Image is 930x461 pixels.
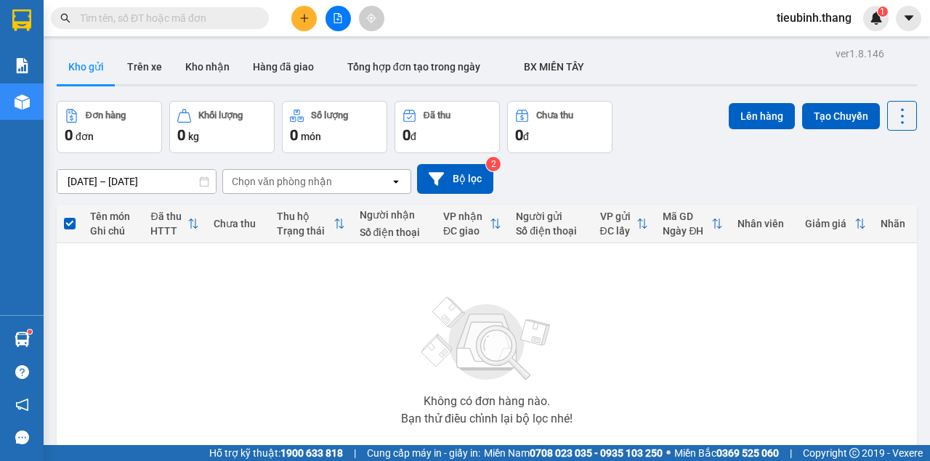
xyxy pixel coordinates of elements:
[174,49,241,84] button: Kho nhận
[802,103,880,129] button: Tạo Chuyến
[169,101,275,153] button: Khối lượng0kg
[414,288,559,390] img: svg+xml;base64,PHN2ZyBjbGFzcz0ibGlzdC1wbHVnX19zdmciIHhtbG5zPSJodHRwOi8vd3d3LnczLm9yZy8yMDAwL3N2Zy...
[417,164,493,194] button: Bộ lọc
[198,110,243,121] div: Khối lượng
[765,9,863,27] span: tieubinh.thang
[28,330,32,334] sup: 1
[347,61,480,73] span: Tổng hợp đơn tạo trong ngày
[674,445,779,461] span: Miền Bắc
[403,126,411,144] span: 0
[424,110,450,121] div: Đã thu
[411,131,416,142] span: đ
[896,6,921,31] button: caret-down
[277,211,333,222] div: Thu hộ
[57,170,216,193] input: Select a date range.
[86,110,126,121] div: Đơn hàng
[291,6,317,31] button: plus
[150,225,187,237] div: HTTT
[737,218,790,229] div: Nhân viên
[600,225,637,237] div: ĐC lấy
[241,49,325,84] button: Hàng đã giao
[798,205,873,243] th: Toggle SortBy
[90,211,136,222] div: Tên món
[663,225,711,237] div: Ngày ĐH
[516,225,585,237] div: Số điện thoại
[15,94,30,110] img: warehouse-icon
[277,225,333,237] div: Trạng thái
[507,101,612,153] button: Chưa thu0đ
[209,445,343,461] span: Hỗ trợ kỹ thuật:
[366,13,376,23] span: aim
[395,101,500,153] button: Đã thu0đ
[878,7,888,17] sup: 1
[299,13,310,23] span: plus
[80,10,251,26] input: Tìm tên, số ĐT hoặc mã đơn
[90,225,136,237] div: Ghi chú
[436,205,509,243] th: Toggle SortBy
[390,176,402,187] svg: open
[333,13,343,23] span: file-add
[15,332,30,347] img: warehouse-icon
[523,131,529,142] span: đ
[15,58,30,73] img: solution-icon
[177,126,185,144] span: 0
[282,101,387,153] button: Số lượng0món
[716,447,779,459] strong: 0369 525 060
[360,209,429,221] div: Người nhận
[655,205,729,243] th: Toggle SortBy
[214,218,262,229] div: Chưa thu
[143,205,206,243] th: Toggle SortBy
[836,46,884,62] div: ver 1.8.146
[301,131,321,142] span: món
[870,12,883,25] img: icon-new-feature
[849,448,860,458] span: copyright
[60,13,70,23] span: search
[232,174,332,189] div: Chọn văn phòng nhận
[150,211,187,222] div: Đã thu
[401,413,573,425] div: Bạn thử điều chỉnh lại bộ lọc nhé!
[270,205,352,243] th: Toggle SortBy
[65,126,73,144] span: 0
[15,431,29,444] span: message
[516,211,585,222] div: Người gửi
[530,447,663,459] strong: 0708 023 035 - 0935 103 250
[12,9,31,31] img: logo-vxr
[524,61,584,73] span: BX MIỀN TÂY
[486,157,501,171] sup: 2
[15,365,29,379] span: question-circle
[290,126,298,144] span: 0
[663,211,711,222] div: Mã GD
[790,445,792,461] span: |
[443,211,490,222] div: VP nhận
[311,110,348,121] div: Số lượng
[188,131,199,142] span: kg
[367,445,480,461] span: Cung cấp máy in - giấy in:
[76,131,94,142] span: đơn
[593,205,656,243] th: Toggle SortBy
[536,110,573,121] div: Chưa thu
[57,101,162,153] button: Đơn hàng0đơn
[424,396,550,407] div: Không có đơn hàng nào.
[805,218,854,229] div: Giảm giá
[443,225,490,237] div: ĐC giao
[666,450,671,456] span: ⚪️
[360,227,429,238] div: Số điện thoại
[57,49,116,84] button: Kho gửi
[325,6,351,31] button: file-add
[359,6,384,31] button: aim
[600,211,637,222] div: VP gửi
[880,7,885,17] span: 1
[484,445,663,461] span: Miền Nam
[15,398,29,412] span: notification
[881,218,910,229] div: Nhãn
[902,12,915,25] span: caret-down
[729,103,795,129] button: Lên hàng
[116,49,174,84] button: Trên xe
[354,445,356,461] span: |
[280,447,343,459] strong: 1900 633 818
[515,126,523,144] span: 0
